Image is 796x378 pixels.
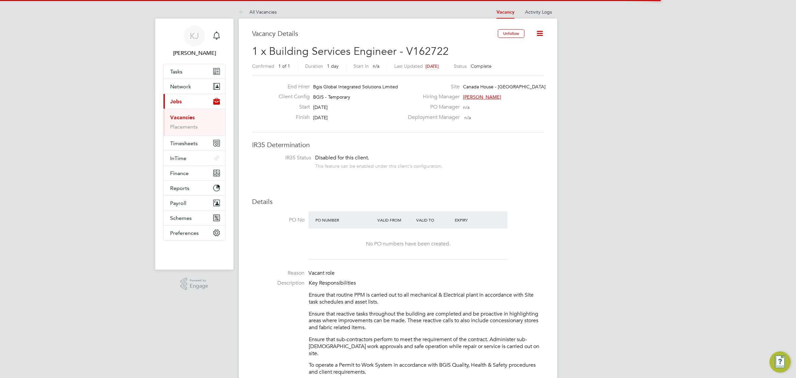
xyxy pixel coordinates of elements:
a: Tasks [164,64,225,79]
label: PO Manager [404,104,460,111]
label: PO No [252,217,304,224]
span: 1 x Building Services Engineer - V162722 [252,45,449,58]
img: fastbook-logo-retina.png [164,247,226,258]
span: KJ [190,32,199,40]
a: Activity Logs [525,9,552,15]
span: Schemes [170,215,192,221]
button: Network [164,79,225,94]
button: Preferences [164,226,225,240]
label: End Hirer [273,83,310,90]
span: 1 of 1 [278,63,290,69]
span: [DATE] [426,63,439,69]
span: Bgis Global Integrated Solutions Limited [313,84,398,90]
h3: Vacancy Details [252,29,498,38]
div: Valid To [415,214,453,226]
span: n/a [373,63,379,69]
div: Valid From [376,214,415,226]
span: [DATE] [313,115,328,121]
span: Payroll [170,200,186,206]
button: Jobs [164,94,225,109]
span: n/a [464,115,471,121]
label: Status [454,63,467,69]
span: Engage [190,283,208,289]
label: IR35 Status [259,154,311,161]
label: Site [404,83,460,90]
a: Vacancy [497,9,514,15]
a: Placements [170,124,198,130]
button: InTime [164,151,225,165]
span: BGIS - Temporary [313,94,350,100]
button: Payroll [164,196,225,210]
h3: IR35 Determination [252,141,544,149]
nav: Main navigation [155,19,233,270]
div: No PO numbers have been created. [315,240,501,247]
a: Vacancies [170,114,195,121]
button: Reports [164,181,225,195]
h3: Details [252,197,544,206]
a: All Vacancies [239,9,277,15]
span: [PERSON_NAME] [463,94,501,100]
label: Deployment Manager [404,114,460,121]
p: Ensure that sub-contractors perform to meet the requirement of the contract. Administer sub-[DEMO... [309,336,544,357]
span: [DATE] [313,104,328,110]
label: Hiring Manager [404,93,460,100]
label: Client Config [273,93,310,100]
div: Expiry [453,214,492,226]
a: Go to home page [163,247,226,258]
div: Jobs [164,109,225,136]
span: Canada House - [GEOGRAPHIC_DATA] [463,84,546,90]
p: Key Responsibilities [309,280,544,287]
span: Complete [471,63,492,69]
p: Ensure that routine PPM is carried out to all mechanical & Electrical plant in accordance with Si... [309,292,544,306]
label: Confirmed [252,63,274,69]
span: n/a [463,104,470,110]
span: Vacant role [308,270,335,276]
button: Finance [164,166,225,180]
span: Preferences [170,230,199,236]
span: Finance [170,170,189,176]
div: PO Number [314,214,376,226]
label: Last Updated [394,63,423,69]
a: KJ[PERSON_NAME] [163,25,226,57]
button: Engage Resource Center [769,351,791,373]
label: Reason [252,270,304,277]
span: Disabled for this client. [315,154,369,161]
label: Start In [354,63,369,69]
button: Unfollow [498,29,524,38]
span: Tasks [170,68,182,75]
span: Powered by [190,278,208,283]
a: Powered byEngage [180,278,209,290]
p: To operate a Permit to Work System in accordance with BGIS Quality, Health & Safety procedures an... [309,362,544,376]
span: Network [170,83,191,90]
span: Kyle Johnson [163,49,226,57]
div: This feature can be enabled under this client's configuration. [315,161,442,169]
label: Description [252,280,304,287]
label: Start [273,104,310,111]
span: Jobs [170,98,182,105]
span: 1 day [327,63,339,69]
button: Schemes [164,211,225,225]
button: Timesheets [164,136,225,150]
p: Ensure that reactive tasks throughout the building are completed and be proactive in highlighting... [309,311,544,331]
label: Finish [273,114,310,121]
label: Duration [305,63,323,69]
span: Timesheets [170,140,198,146]
span: InTime [170,155,186,161]
span: Reports [170,185,189,191]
